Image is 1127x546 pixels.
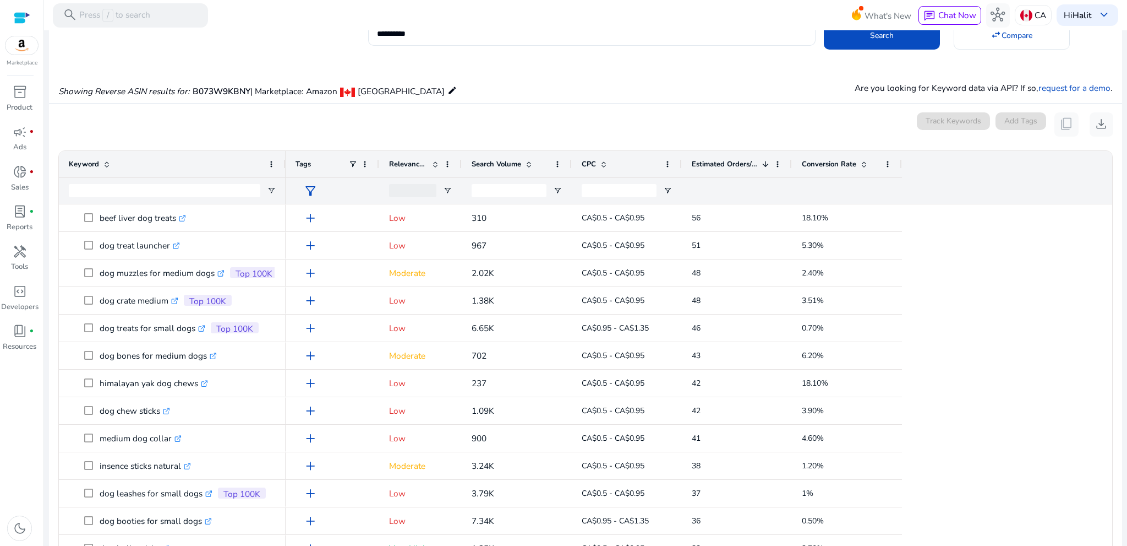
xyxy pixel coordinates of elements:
span: [GEOGRAPHIC_DATA] [358,85,445,97]
span: Estimated Orders/Month [692,159,758,169]
span: CA$0.5 - CA$0.95 [582,213,644,223]
span: 18.10% [802,213,828,223]
span: 42 [692,378,701,388]
span: fiber_manual_record [29,129,34,134]
p: Low [389,427,452,450]
span: Search Volume [472,159,521,169]
span: 48 [692,295,701,306]
span: 1.38K [472,295,494,306]
span: 5.30% [802,240,824,251]
p: Moderate [389,344,452,367]
mat-icon: edit [447,83,457,98]
span: add [303,321,318,336]
a: request for a demo [1038,82,1110,94]
span: 56 [692,213,701,223]
span: 967 [472,240,486,251]
span: CA$0.95 - CA$1.35 [582,516,649,526]
span: 41 [692,433,701,444]
span: handyman [13,245,27,259]
span: 2.40% [802,268,824,278]
button: hub [986,3,1010,28]
p: himalayan yak dog chews [100,372,208,394]
span: add [303,431,318,446]
span: CA$0.5 - CA$0.95 [582,406,644,416]
p: Low [389,317,452,339]
span: 702 [472,350,486,361]
span: 1% [802,488,813,499]
p: Product [7,102,32,113]
span: CA$0.5 - CA$0.95 [582,268,644,278]
span: 1.09K [472,405,494,417]
span: What's New [865,6,911,25]
span: Compare [1002,30,1032,41]
span: donut_small [13,165,27,179]
button: Open Filter Menu [267,186,276,195]
span: 3.90% [802,406,824,416]
span: 3.24K [472,460,494,472]
span: add [303,486,318,501]
span: 310 [472,212,486,224]
span: Chat Now [938,9,976,21]
span: 37 [692,488,701,499]
span: lab_profile [13,204,27,219]
span: 7.34K [472,515,494,527]
p: Tools [11,262,28,273]
button: Open Filter Menu [663,186,672,195]
span: add [303,211,318,225]
p: CA [1035,6,1046,25]
span: | Marketplace: Amazon [250,85,337,97]
span: add [303,404,318,418]
span: search [63,8,77,22]
img: amazon.svg [6,36,39,55]
span: 38 [692,461,701,471]
button: Open Filter Menu [443,186,452,195]
span: fiber_manual_record [29,209,34,214]
span: Search [870,30,894,41]
span: fiber_manual_record [29,170,34,175]
span: CA$0.5 - CA$0.95 [582,240,644,251]
span: book_4 [13,324,27,338]
span: 48 [692,268,701,278]
p: dog chew sticks [100,399,170,422]
span: chat [923,10,935,22]
span: 6.20% [802,350,824,361]
p: Low [389,399,452,422]
span: code_blocks [13,284,27,299]
p: Low [389,482,452,505]
p: Low [389,510,452,532]
span: CA$0.5 - CA$0.95 [582,488,644,499]
span: campaign [13,125,27,139]
p: Are you looking for Keyword data via API? If so, . [855,82,1113,94]
span: CA$0.5 - CA$0.95 [582,433,644,444]
span: 237 [472,377,486,389]
span: 1.20% [802,461,824,471]
span: add [303,514,318,528]
p: dog muzzles for medium dogs [100,262,225,284]
p: Developers [1,302,39,313]
span: Relevance Score [389,159,428,169]
mat-icon: swap_horiz [991,30,1002,41]
span: 2.02K [472,267,494,279]
p: beef liver dog treats [100,207,186,229]
p: Top 100K [216,322,253,336]
span: / [102,9,113,22]
span: add [303,294,318,308]
p: Resources [3,342,36,353]
p: Marketplace [7,59,37,67]
input: Search Volume Filter Input [472,184,546,197]
span: Tags [296,159,311,169]
p: Ads [13,142,26,153]
span: add [303,239,318,253]
i: Showing Reverse ASIN results for: [58,85,190,97]
span: CA$0.5 - CA$0.95 [582,461,644,471]
p: dog treat launcher [100,234,180,257]
p: Low [389,289,452,312]
span: 36 [692,516,701,526]
span: CA$0.5 - CA$0.95 [582,350,644,361]
p: dog crate medium [100,289,178,312]
button: download [1090,112,1114,137]
button: Search [824,21,940,50]
button: Compare [954,21,1070,50]
span: filter_alt [303,184,318,198]
p: Low [389,372,452,394]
